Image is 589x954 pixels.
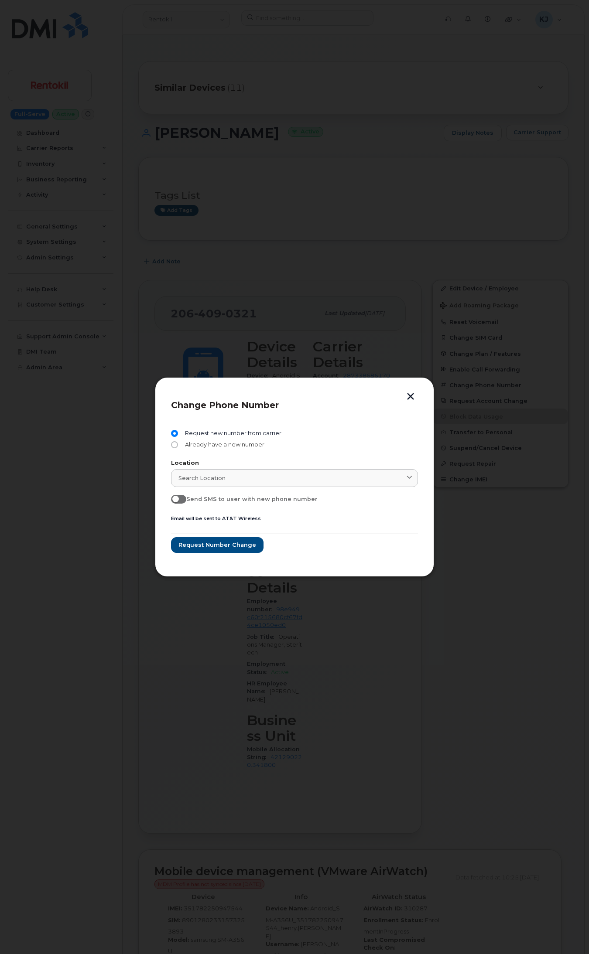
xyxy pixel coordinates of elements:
[171,441,178,448] input: Already have a new number
[171,515,261,521] small: Email will be sent to AT&T Wireless
[171,400,279,410] span: Change Phone Number
[551,916,582,947] iframe: Messenger Launcher
[171,460,418,466] label: Location
[181,430,281,437] span: Request new number from carrier
[171,537,264,553] button: Request number change
[181,441,264,448] span: Already have a new number
[171,469,418,487] a: Search location
[186,496,318,502] span: Send SMS to user with new phone number
[171,495,178,502] input: Send SMS to user with new phone number
[178,541,256,549] span: Request number change
[171,430,178,437] input: Request new number from carrier
[178,474,226,482] span: Search location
